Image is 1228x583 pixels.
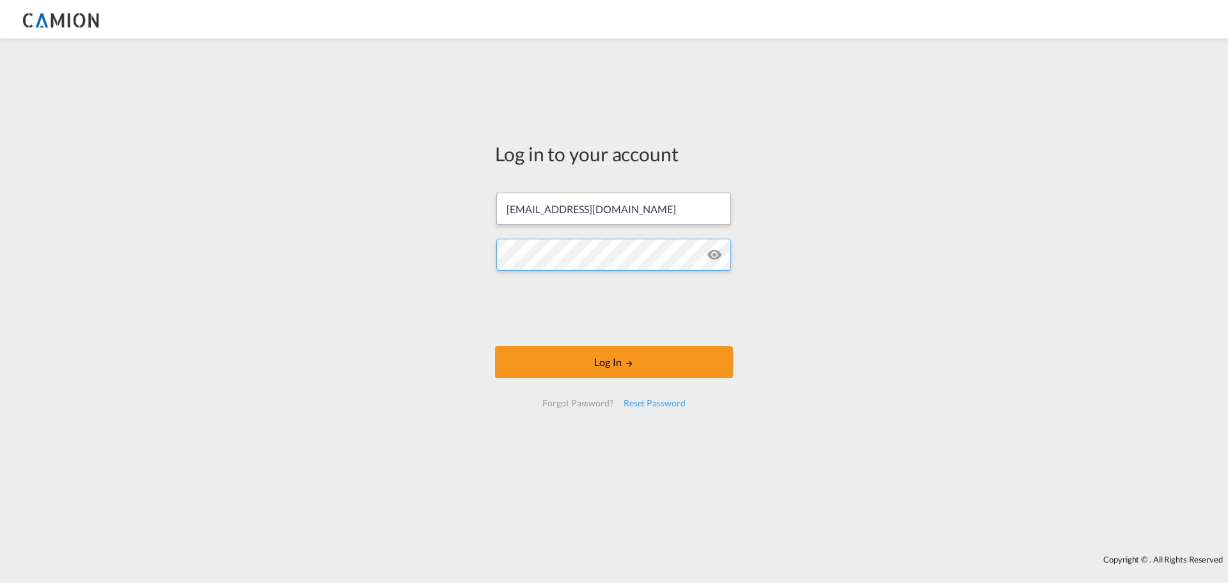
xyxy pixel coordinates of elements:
iframe: reCAPTCHA [517,284,711,333]
div: Reset Password [618,392,691,415]
button: LOGIN [495,346,733,378]
div: Log in to your account [495,140,733,167]
div: Forgot Password? [537,392,618,415]
img: 05c02a603cfc11efa1b81fce21b124fa.png [19,5,106,34]
input: Enter email/phone number [496,193,731,225]
md-icon: icon-eye-off [707,247,722,262]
